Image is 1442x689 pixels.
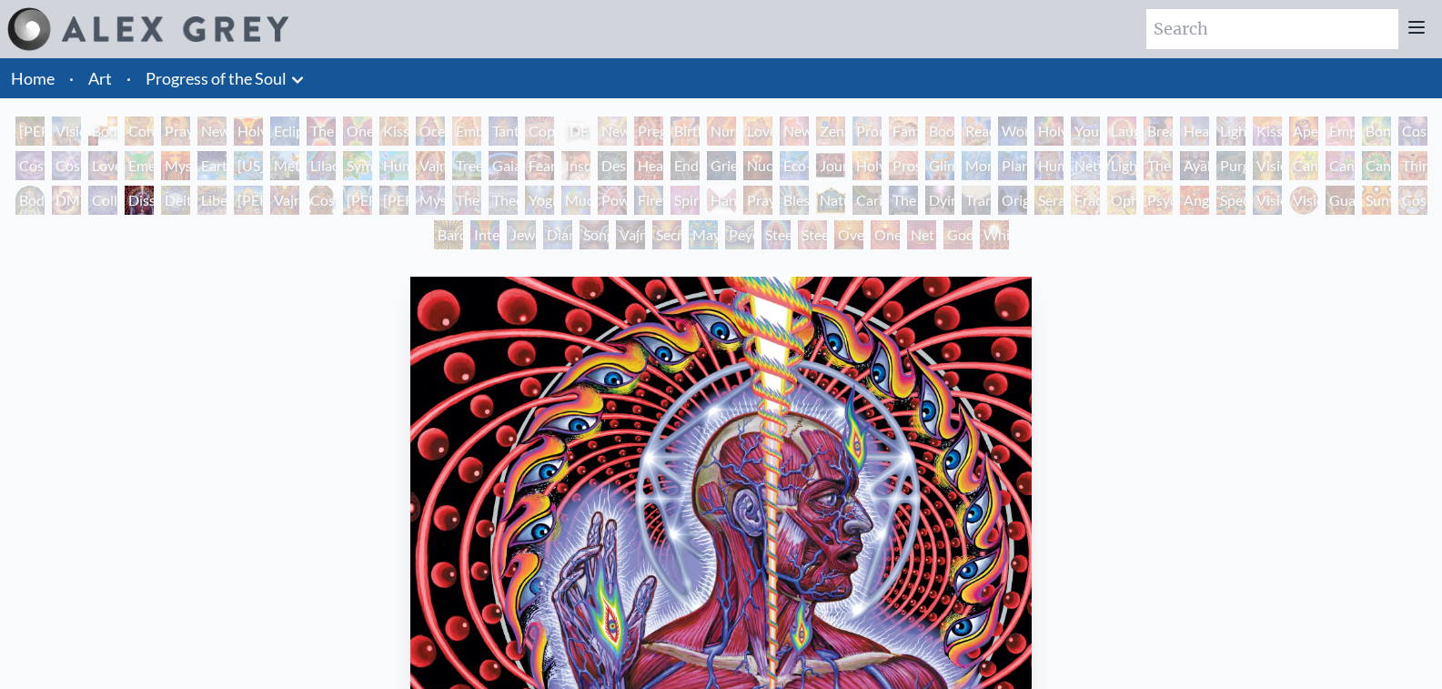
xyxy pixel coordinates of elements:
div: Ayahuasca Visitation [1180,151,1209,180]
div: Purging [1216,151,1245,180]
div: [PERSON_NAME] [379,186,408,215]
div: Emerald Grail [125,151,154,180]
div: Zena Lotus [816,117,845,146]
div: White Light [980,220,1009,249]
div: Song of Vajra Being [580,220,609,249]
div: Collective Vision [88,186,117,215]
div: Mudra [561,186,590,215]
div: Healing [1180,117,1209,146]
div: Vision Crystal [1253,186,1282,215]
div: Psychomicrograph of a Fractal Paisley Cherub Feather Tip [1144,186,1173,215]
div: Tantra [489,117,518,146]
div: Praying [161,117,190,146]
div: Newborn [598,117,627,146]
div: Praying Hands [743,186,772,215]
div: Glimpsing the Empyrean [925,151,954,180]
div: [PERSON_NAME] [343,186,372,215]
div: Pregnancy [634,117,663,146]
div: Original Face [998,186,1027,215]
div: Jewel Being [507,220,536,249]
div: One [871,220,900,249]
div: Kissing [379,117,408,146]
div: Yogi & the Möbius Sphere [525,186,554,215]
div: Ocean of Love Bliss [416,117,445,146]
div: Earth Energies [197,151,227,180]
div: Headache [634,151,663,180]
div: Bardo Being [434,220,463,249]
div: Aperture [1289,117,1318,146]
div: Symbiosis: Gall Wasp & Oak Tree [343,151,372,180]
div: Cannabis Sutra [1326,151,1355,180]
div: [PERSON_NAME] [234,186,263,215]
div: Young & Old [1071,117,1100,146]
input: Search [1146,9,1398,49]
div: Cannabacchus [1362,151,1391,180]
div: Mayan Being [689,220,718,249]
div: Visionary Origin of Language [52,117,81,146]
div: Cosmic [DEMOGRAPHIC_DATA] [307,186,336,215]
div: Cosmic Artist [15,151,45,180]
div: Vision Tree [1253,151,1282,180]
div: Lilacs [307,151,336,180]
div: Mystic Eye [416,186,445,215]
div: Boo-boo [925,117,954,146]
a: Progress of the Soul [146,66,287,91]
div: Contemplation [125,117,154,146]
div: Caring [852,186,882,215]
div: Liberation Through Seeing [197,186,227,215]
div: [PERSON_NAME] & Eve [15,117,45,146]
div: Steeplehead 1 [761,220,791,249]
div: Metamorphosis [270,151,299,180]
div: Networks [1071,151,1100,180]
a: Home [11,68,55,88]
div: Sunyata [1362,186,1391,215]
div: Eco-Atlas [780,151,809,180]
div: Insomnia [561,151,590,180]
div: Birth [671,117,700,146]
div: Peyote Being [725,220,754,249]
div: Wonder [998,117,1027,146]
div: Human Geometry [1034,151,1064,180]
div: Holy Grail [234,117,263,146]
div: Bond [1362,117,1391,146]
div: Dissectional Art for Tool's Lateralus CD [125,186,154,215]
div: Lightworker [1107,151,1136,180]
div: Fractal Eyes [1071,186,1100,215]
div: Gaia [489,151,518,180]
div: Godself [943,220,973,249]
div: Prostration [889,151,918,180]
div: Despair [598,151,627,180]
div: Vajra Being [616,220,645,249]
div: Spirit Animates the Flesh [671,186,700,215]
div: Lightweaver [1216,117,1245,146]
div: Kiss of the [MEDICAL_DATA] [1253,117,1282,146]
div: Cosmic Lovers [52,151,81,180]
div: Cannabis Mudra [1289,151,1318,180]
div: Angel Skin [1180,186,1209,215]
div: Monochord [962,151,991,180]
div: Nuclear Crucifixion [743,151,772,180]
div: Mysteriosa 2 [161,151,190,180]
div: Eclipse [270,117,299,146]
div: New Family [780,117,809,146]
div: Laughing Man [1107,117,1136,146]
div: Holy Fire [852,151,882,180]
div: Reading [962,117,991,146]
div: Steeplehead 2 [798,220,827,249]
div: Humming Bird [379,151,408,180]
div: Oversoul [834,220,863,249]
div: Spectral Lotus [1216,186,1245,215]
div: Firewalking [634,186,663,215]
div: Breathing [1144,117,1173,146]
div: Journey of the Wounded Healer [816,151,845,180]
div: The Seer [452,186,481,215]
div: Love is a Cosmic Force [88,151,117,180]
div: Planetary Prayers [998,151,1027,180]
div: Dying [925,186,954,215]
div: Diamond Being [543,220,572,249]
div: Seraphic Transport Docking on the Third Eye [1034,186,1064,215]
div: Net of Being [907,220,936,249]
div: Love Circuit [743,117,772,146]
div: Nursing [707,117,736,146]
div: Body/Mind as a Vibratory Field of Energy [15,186,45,215]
